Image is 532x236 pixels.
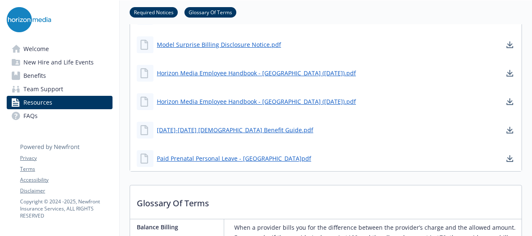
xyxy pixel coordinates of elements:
[20,198,112,219] p: Copyright © 2024 - 2025 , Newfront Insurance Services, ALL RIGHTS RESERVED
[7,109,113,123] a: FAQs
[20,176,112,184] a: Accessibility
[137,223,220,231] p: Balance Billing
[20,154,112,162] a: Privacy
[130,8,178,16] a: Required Notices
[505,97,515,107] a: download document
[505,154,515,164] a: download document
[7,96,113,109] a: Resources
[23,42,49,56] span: Welcome
[130,185,522,216] p: Glossary Of Terms
[157,154,311,163] a: Paid Prenatal Personal Leave - [GEOGRAPHIC_DATA]pdf
[157,69,356,77] a: Horizon Media Employee Handbook - [GEOGRAPHIC_DATA] ([DATE]).pdf
[23,56,94,69] span: New Hire and Life Events
[7,56,113,69] a: New Hire and Life Events
[7,42,113,56] a: Welcome
[7,82,113,96] a: Team Support
[505,40,515,50] a: download document
[184,8,236,16] a: Glossary Of Terms
[157,97,356,106] a: Horizon Media Employee Handbook - [GEOGRAPHIC_DATA] ([DATE]).pdf
[157,40,281,49] a: Model Surprise Billing Disclosure Notice.pdf
[505,125,515,135] a: download document
[23,82,63,96] span: Team Support
[20,165,112,173] a: Terms
[23,69,46,82] span: Benefits
[7,69,113,82] a: Benefits
[20,187,112,195] a: Disclaimer
[23,109,38,123] span: FAQs
[505,68,515,78] a: download document
[23,96,52,109] span: Resources
[157,126,313,134] a: [DATE]-[DATE] [DEMOGRAPHIC_DATA] Benefit Guide.pdf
